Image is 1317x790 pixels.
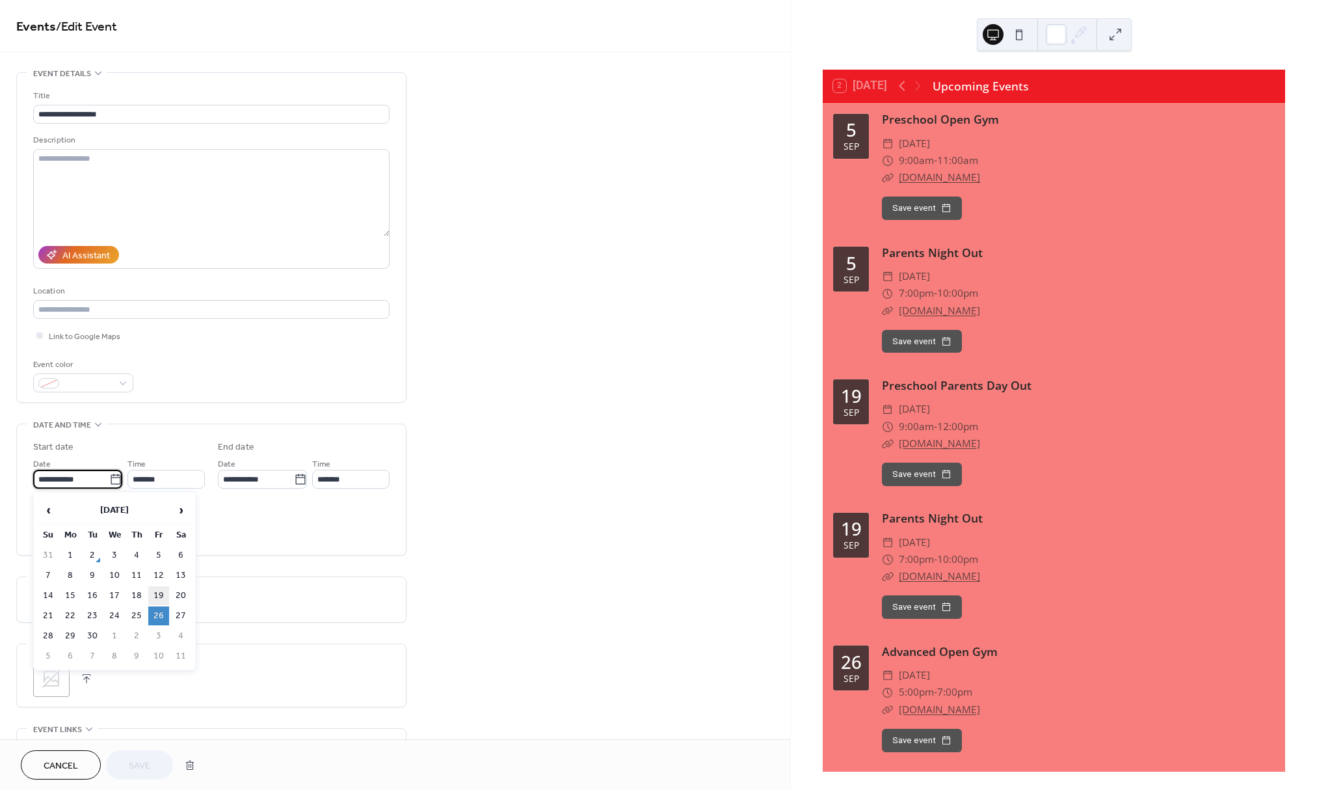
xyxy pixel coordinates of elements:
th: Th [126,526,147,545]
th: [DATE] [60,497,169,524]
a: Preschool Parents Day Out [882,377,1031,393]
span: 10:00pm [937,285,978,302]
td: 20 [170,586,191,605]
span: 7:00pm [937,684,972,701]
a: [DOMAIN_NAME] [899,569,980,583]
td: 19 [148,586,169,605]
button: Save event [882,330,962,353]
a: [DOMAIN_NAME] [899,170,980,184]
td: 4 [126,546,147,565]
button: Save event [882,197,962,220]
td: 24 [104,606,125,625]
span: [DATE] [899,667,930,684]
a: Parents Night Out [882,245,983,260]
button: Save event [882,463,962,486]
div: ​ [882,701,894,718]
span: - [934,418,937,435]
div: AI Assistant [62,249,110,263]
td: 2 [126,627,147,646]
td: 30 [82,627,103,646]
span: 9:00am [899,152,934,169]
td: 8 [60,566,81,585]
td: 6 [170,546,191,565]
td: 4 [170,627,191,646]
th: Su [38,526,59,545]
span: [DATE] [899,534,930,551]
a: [DOMAIN_NAME] [899,304,980,318]
span: - [934,551,937,568]
span: Time [312,457,330,471]
td: 12 [148,566,169,585]
td: 7 [38,566,59,585]
span: Date and time [33,418,91,432]
div: ​ [882,534,894,551]
div: 19 [841,520,862,538]
td: 11 [126,566,147,585]
td: 1 [104,627,125,646]
td: 18 [126,586,147,605]
div: ​ [882,435,894,452]
span: [DATE] [899,135,930,152]
td: 15 [60,586,81,605]
div: ​ [882,418,894,435]
th: We [104,526,125,545]
td: 11 [170,647,191,666]
th: Tu [82,526,103,545]
td: 9 [82,566,103,585]
td: 8 [104,647,125,666]
div: 26 [841,653,862,672]
span: Event details [33,67,91,81]
div: ​ [882,684,894,701]
span: 5:00pm [899,684,934,701]
span: ‹ [38,497,58,523]
td: 9 [126,647,147,666]
span: Date [33,457,51,471]
button: AI Assistant [38,246,119,264]
a: Preschool Open Gym [882,111,999,127]
td: 10 [148,647,169,666]
td: 6 [60,647,81,666]
div: ​ [882,551,894,568]
div: Sep [844,408,859,417]
button: Save event [882,595,962,619]
td: 1 [60,546,81,565]
td: 21 [38,606,59,625]
span: 12:00pm [937,418,978,435]
div: 5 [846,121,857,139]
div: Start date [33,441,73,454]
div: ​ [882,401,894,418]
td: 31 [38,546,59,565]
span: 9:00am [899,418,934,435]
button: Save event [882,729,962,752]
div: Sep [844,541,859,550]
div: ; [33,661,70,697]
button: Cancel [21,750,101,780]
td: 27 [170,606,191,625]
td: 17 [104,586,125,605]
span: 11:00am [937,152,978,169]
div: ​ [882,285,894,302]
td: 23 [82,606,103,625]
td: 29 [60,627,81,646]
span: [DATE] [899,401,930,418]
td: 3 [104,546,125,565]
th: Fr [148,526,169,545]
td: 7 [82,647,103,666]
span: Date [218,457,235,471]
span: Event links [33,723,82,737]
div: Description [33,133,387,147]
span: - [934,684,937,701]
div: 5 [846,254,857,273]
div: ​ [882,169,894,186]
div: ​ [882,268,894,285]
div: ​ [882,667,894,684]
div: 19 [841,387,862,405]
a: [DOMAIN_NAME] [899,437,980,450]
span: Cancel [44,759,78,773]
span: 7:00pm [899,551,934,568]
span: 7:00pm [899,285,934,302]
div: Sep [844,674,859,683]
td: 10 [104,566,125,585]
th: Mo [60,526,81,545]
